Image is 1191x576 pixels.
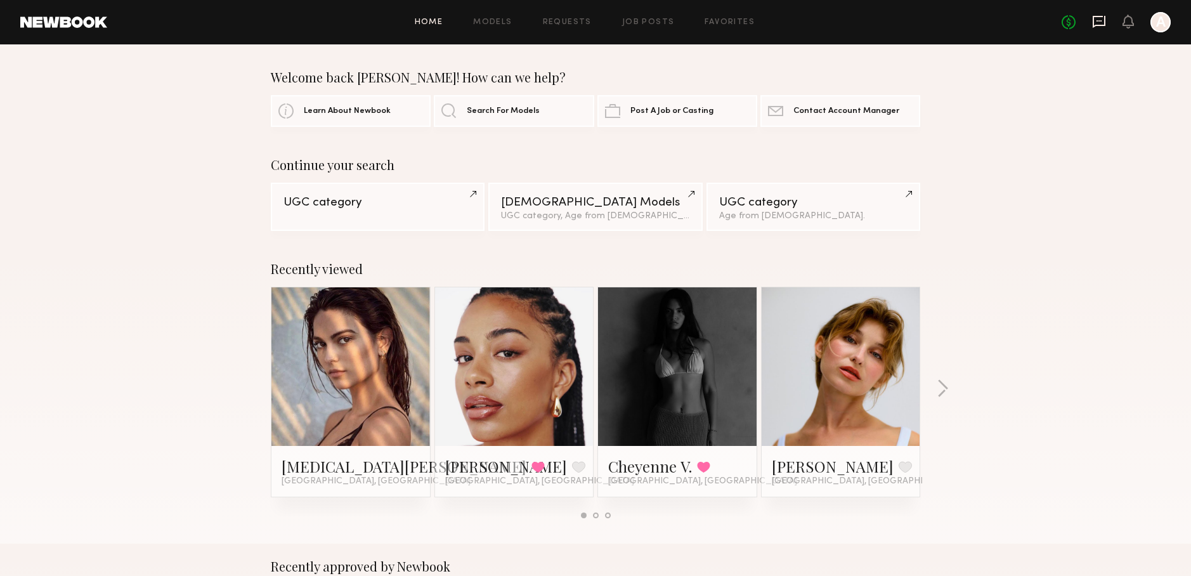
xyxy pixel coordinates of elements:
span: Contact Account Manager [793,107,899,115]
a: Favorites [705,18,755,27]
a: [DEMOGRAPHIC_DATA] ModelsUGC category, Age from [DEMOGRAPHIC_DATA]. [488,183,702,231]
span: [GEOGRAPHIC_DATA], [GEOGRAPHIC_DATA] [608,476,797,487]
span: [GEOGRAPHIC_DATA], [GEOGRAPHIC_DATA] [282,476,471,487]
div: Recently viewed [271,261,920,277]
a: Cheyenne V. [608,456,692,476]
a: Search For Models [434,95,594,127]
div: Welcome back [PERSON_NAME]! How can we help? [271,70,920,85]
a: Requests [543,18,592,27]
div: Continue your search [271,157,920,173]
span: [GEOGRAPHIC_DATA], [GEOGRAPHIC_DATA] [445,476,634,487]
div: UGC category [283,197,472,209]
a: [PERSON_NAME] [445,456,567,476]
a: Learn About Newbook [271,95,431,127]
div: UGC category, Age from [DEMOGRAPHIC_DATA]. [501,212,689,221]
span: Search For Models [467,107,540,115]
div: Recently approved by Newbook [271,559,920,574]
div: [DEMOGRAPHIC_DATA] Models [501,197,689,209]
a: UGC category [271,183,485,231]
div: UGC category [719,197,908,209]
div: Age from [DEMOGRAPHIC_DATA]. [719,212,908,221]
span: Post A Job or Casting [630,107,713,115]
a: Contact Account Manager [760,95,920,127]
a: [MEDICAL_DATA][PERSON_NAME] [282,456,526,476]
a: Post A Job or Casting [597,95,757,127]
a: Job Posts [622,18,675,27]
a: [PERSON_NAME] [772,456,894,476]
span: Learn About Newbook [304,107,391,115]
span: [GEOGRAPHIC_DATA], [GEOGRAPHIC_DATA] [772,476,961,487]
a: A [1150,12,1171,32]
a: Home [415,18,443,27]
a: Models [473,18,512,27]
a: UGC categoryAge from [DEMOGRAPHIC_DATA]. [706,183,920,231]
